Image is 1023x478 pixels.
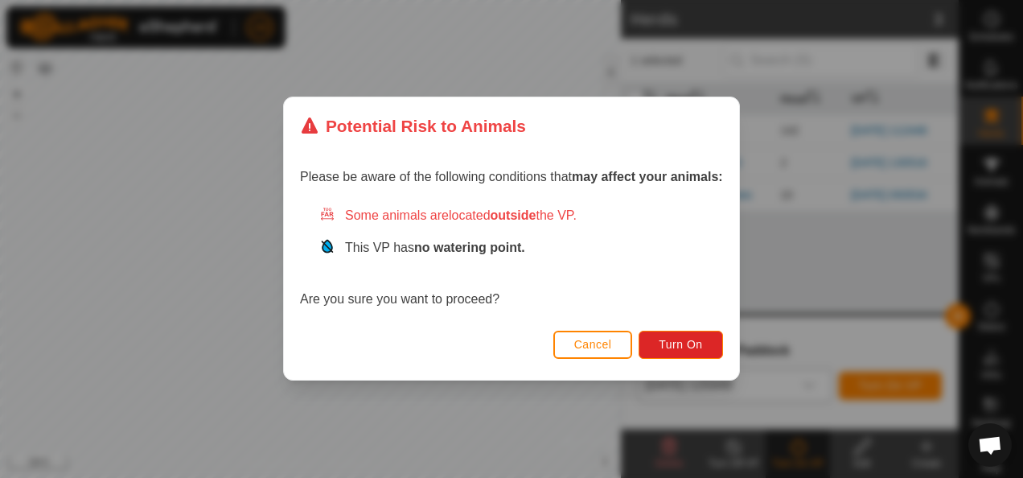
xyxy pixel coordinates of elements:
strong: outside [491,209,536,223]
div: Open chat [968,423,1012,467]
span: Please be aware of the following conditions that [300,171,723,184]
div: Some animals are [319,207,723,226]
button: Cancel [553,331,633,359]
span: This VP has [345,241,525,255]
div: Potential Risk to Animals [300,113,526,138]
span: Turn On [659,339,703,352]
div: Are you sure you want to proceed? [300,207,723,310]
strong: may affect your animals: [572,171,723,184]
span: located the VP. [449,209,577,223]
span: Cancel [574,339,612,352]
button: Turn On [639,331,723,359]
strong: no watering point. [414,241,525,255]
